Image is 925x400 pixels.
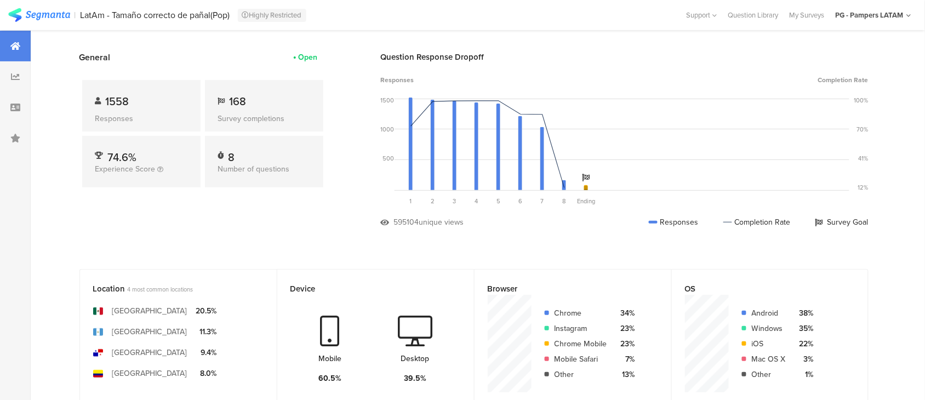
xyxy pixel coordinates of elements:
[79,51,111,64] span: General
[795,369,814,380] div: 1%
[453,197,456,205] span: 3
[616,338,635,350] div: 23%
[299,52,318,63] div: Open
[404,373,426,384] div: 39.5%
[818,75,869,85] span: Completion Rate
[81,10,230,20] div: LatAm - Tamaño correcto de pañal(Pop)
[381,51,869,63] div: Question Response Dropoff
[616,307,635,319] div: 34%
[230,93,247,110] span: 168
[795,338,814,350] div: 22%
[196,368,216,379] div: 8.0%
[575,197,597,205] div: Ending
[723,216,791,228] div: Completion Rate
[784,10,830,20] a: My Surveys
[555,369,607,380] div: Other
[563,197,566,205] span: 8
[196,326,216,338] div: 11.3%
[616,323,635,334] div: 23%
[112,326,187,338] div: [GEOGRAPHIC_DATA]
[496,197,500,205] span: 5
[854,96,869,105] div: 100%
[318,373,341,384] div: 60.5%
[112,368,187,379] div: [GEOGRAPHIC_DATA]
[752,369,786,380] div: Other
[95,163,156,175] span: Experience Score
[8,8,70,22] img: segmanta logo
[394,216,419,228] div: 595104
[555,323,607,334] div: Instagram
[815,216,869,228] div: Survey Goal
[381,96,395,105] div: 1500
[238,9,306,22] div: Highly Restricted
[858,183,869,192] div: 12%
[488,283,640,295] div: Browser
[112,347,187,358] div: [GEOGRAPHIC_DATA]
[196,305,216,317] div: 20.5%
[518,197,522,205] span: 6
[108,149,137,165] span: 74.6%
[381,125,395,134] div: 1000
[401,353,430,364] div: Desktop
[555,353,607,365] div: Mobile Safari
[555,338,607,350] div: Chrome Mobile
[752,338,786,350] div: iOS
[229,149,235,160] div: 8
[95,113,187,124] div: Responses
[218,163,290,175] span: Number of questions
[419,216,464,228] div: unique views
[475,197,478,205] span: 4
[196,347,216,358] div: 9.4%
[685,283,837,295] div: OS
[106,93,129,110] span: 1558
[128,285,193,294] span: 4 most common locations
[555,307,607,319] div: Chrome
[649,216,699,228] div: Responses
[795,323,814,334] div: 35%
[857,125,869,134] div: 70%
[383,154,395,163] div: 500
[410,197,412,205] span: 1
[75,9,76,21] div: |
[752,307,786,319] div: Android
[795,353,814,365] div: 3%
[218,113,310,124] div: Survey completions
[431,197,435,205] span: 2
[752,323,786,334] div: Windows
[290,283,443,295] div: Device
[112,305,187,317] div: [GEOGRAPHIC_DATA]
[687,7,717,24] div: Support
[723,10,784,20] a: Question Library
[541,197,544,205] span: 7
[836,10,904,20] div: PG - Pampers LATAM
[381,75,414,85] span: Responses
[318,353,341,364] div: Mobile
[616,369,635,380] div: 13%
[859,154,869,163] div: 41%
[93,283,245,295] div: Location
[616,353,635,365] div: 7%
[583,174,590,181] i: Survey Goal
[752,353,786,365] div: Mac OS X
[795,307,814,319] div: 38%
